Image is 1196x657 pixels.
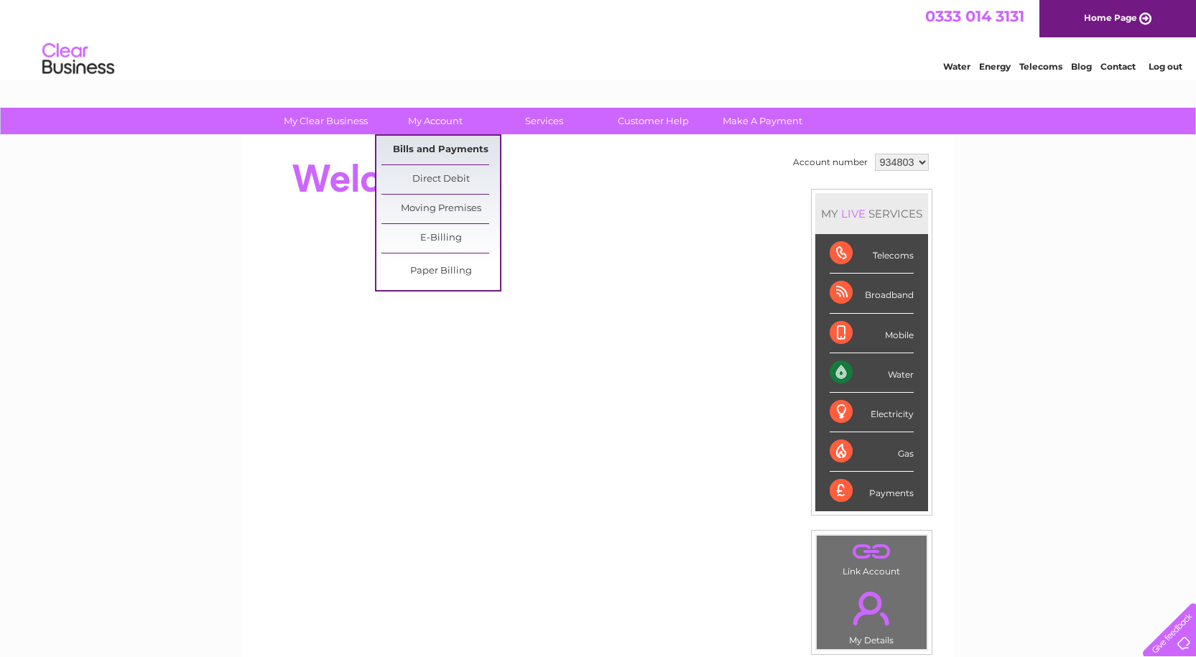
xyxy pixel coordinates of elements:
a: Log out [1149,61,1182,72]
a: Water [943,61,970,72]
div: LIVE [838,207,868,220]
a: E-Billing [381,224,500,253]
a: Direct Debit [381,165,500,194]
a: 0333 014 3131 [925,7,1024,25]
td: Account number [789,150,871,174]
img: logo.png [42,37,115,81]
div: Gas [830,432,914,472]
a: Telecoms [1019,61,1062,72]
div: Water [830,353,914,393]
a: . [820,539,923,564]
a: Make A Payment [703,108,822,134]
div: Clear Business is a trading name of Verastar Limited (registered in [GEOGRAPHIC_DATA] No. 3667643... [259,8,938,70]
a: Bills and Payments [381,136,500,164]
a: My Clear Business [266,108,385,134]
a: Customer Help [594,108,713,134]
td: Link Account [816,535,927,580]
div: Payments [830,472,914,511]
a: Moving Premises [381,195,500,223]
a: . [820,583,923,633]
div: Telecoms [830,234,914,274]
div: MY SERVICES [815,193,928,234]
div: Electricity [830,393,914,432]
a: Energy [979,61,1011,72]
a: Blog [1071,61,1092,72]
a: Services [485,108,603,134]
td: My Details [816,579,927,650]
div: Broadband [830,274,914,313]
a: My Account [376,108,494,134]
a: Paper Billing [381,257,500,286]
div: Mobile [830,314,914,353]
a: Contact [1100,61,1136,72]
